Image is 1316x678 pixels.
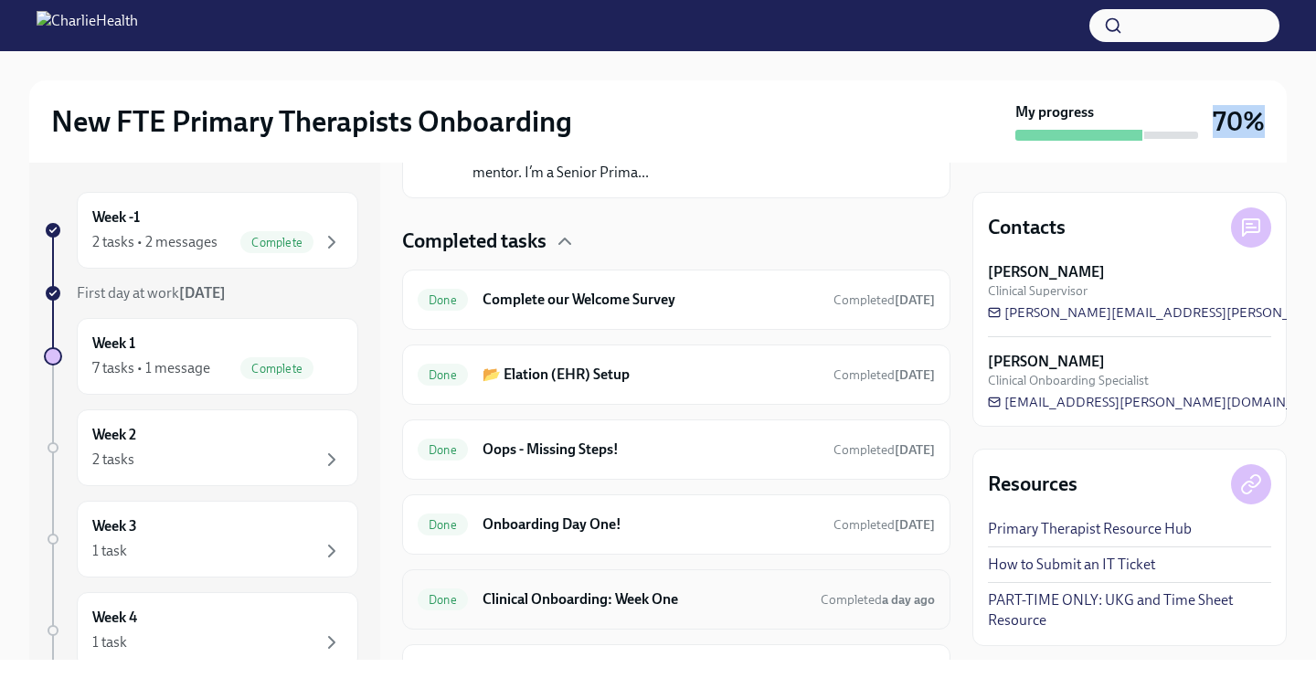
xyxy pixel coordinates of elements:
[483,589,806,609] h6: Clinical Onboarding: Week One
[988,555,1155,575] a: How to Submit an IT Ticket
[418,585,935,614] a: DoneClinical Onboarding: Week OneCompleteda day ago
[988,282,1088,300] span: Clinical Supervisor
[92,450,134,470] div: 2 tasks
[418,285,935,314] a: DoneComplete our Welcome SurveyCompleted[DATE]
[179,284,226,302] strong: [DATE]
[418,368,468,382] span: Done
[44,318,358,395] a: Week 17 tasks • 1 messageComplete
[44,501,358,577] a: Week 31 task
[833,367,935,383] span: Completed
[92,632,127,652] div: 1 task
[418,443,468,457] span: Done
[402,228,547,255] h4: Completed tasks
[472,143,898,183] p: Welcome to Charlie Health! I’m [PERSON_NAME], your dedicated mentor. I’m a Senior Prima...
[418,593,468,607] span: Done
[92,608,137,628] h6: Week 4
[483,290,819,310] h6: Complete our Welcome Survey
[418,518,468,532] span: Done
[92,425,136,445] h6: Week 2
[895,442,935,458] strong: [DATE]
[92,207,140,228] h6: Week -1
[895,367,935,383] strong: [DATE]
[988,519,1192,539] a: Primary Therapist Resource Hub
[988,352,1105,372] strong: [PERSON_NAME]
[988,372,1149,389] span: Clinical Onboarding Specialist
[37,11,138,40] img: CharlieHealth
[92,232,218,252] div: 2 tasks • 2 messages
[44,409,358,486] a: Week 22 tasks
[882,592,935,608] strong: a day ago
[92,334,135,354] h6: Week 1
[44,192,358,269] a: Week -12 tasks • 2 messagesComplete
[821,592,935,608] span: Completed
[833,516,935,534] span: August 18th, 2025 20:40
[418,435,935,464] a: DoneOops - Missing Steps!Completed[DATE]
[988,214,1066,241] h4: Contacts
[895,517,935,533] strong: [DATE]
[240,362,313,376] span: Complete
[418,360,935,389] a: Done📂 Elation (EHR) SetupCompleted[DATE]
[483,440,819,460] h6: Oops - Missing Steps!
[833,517,935,533] span: Completed
[1015,102,1094,122] strong: My progress
[988,262,1105,282] strong: [PERSON_NAME]
[821,591,935,609] span: August 21st, 2025 16:50
[418,293,468,307] span: Done
[1213,105,1265,138] h3: 70%
[833,441,935,459] span: August 19th, 2025 12:20
[895,292,935,308] strong: [DATE]
[483,514,819,535] h6: Onboarding Day One!
[418,510,935,539] a: DoneOnboarding Day One!Completed[DATE]
[833,291,935,309] span: August 18th, 2025 13:26
[988,590,1271,630] a: PART-TIME ONLY: UKG and Time Sheet Resource
[402,228,950,255] div: Completed tasks
[833,292,935,308] span: Completed
[92,516,137,536] h6: Week 3
[833,442,935,458] span: Completed
[240,236,313,249] span: Complete
[988,471,1077,498] h4: Resources
[833,366,935,384] span: August 18th, 2025 13:48
[77,284,226,302] span: First day at work
[483,365,819,385] h6: 📂 Elation (EHR) Setup
[44,283,358,303] a: First day at work[DATE]
[92,358,210,378] div: 7 tasks • 1 message
[92,541,127,561] div: 1 task
[44,592,358,669] a: Week 41 task
[51,103,572,140] h2: New FTE Primary Therapists Onboarding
